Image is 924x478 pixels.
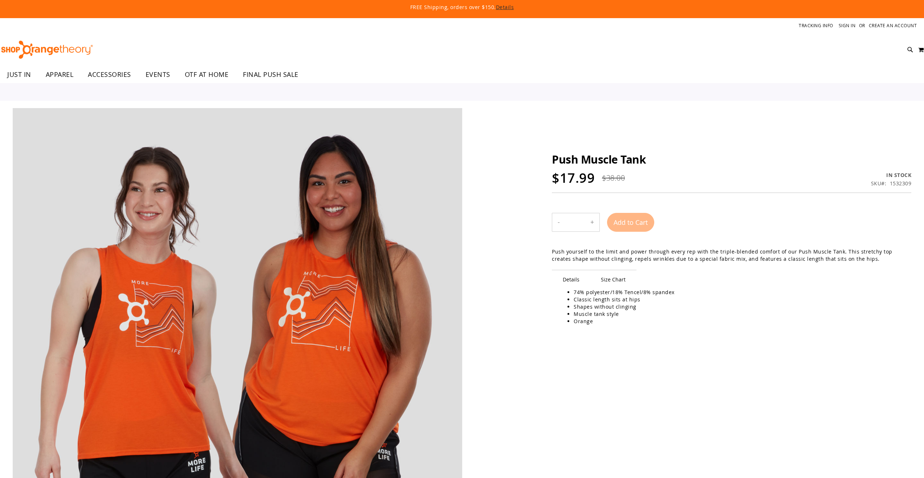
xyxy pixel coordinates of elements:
[236,66,306,83] a: FINAL PUSH SALE
[574,289,904,296] li: 74% polyester/18% Tencel/8% spandex
[146,66,170,83] span: EVENTS
[496,4,514,11] a: Details
[574,310,904,318] li: Muscle tank style
[871,172,912,179] div: In stock
[602,173,625,183] span: $38.00
[244,4,680,11] p: FREE Shipping, orders over $150.
[585,213,599,231] button: Increase product quantity
[552,213,565,231] button: Decrease product quantity
[552,152,646,167] span: Push Muscle Tank
[88,66,131,83] span: ACCESSORIES
[243,66,298,83] span: FINAL PUSH SALE
[871,180,887,187] strong: SKU
[565,214,585,231] input: Product quantity
[799,22,833,29] a: Tracking Info
[185,66,229,83] span: OTF AT HOME
[46,66,74,83] span: APPAREL
[38,66,81,83] a: APPAREL
[890,180,912,187] div: 1532309
[81,66,138,83] a: ACCESSORIES
[138,66,178,83] a: EVENTS
[178,66,236,83] a: OTF AT HOME
[7,66,31,83] span: JUST IN
[871,172,912,179] div: Availability
[552,169,595,187] span: $17.99
[839,22,856,29] a: Sign In
[574,296,904,303] li: Classic length sits at hips
[574,303,904,310] li: Shapes without clinging
[574,318,904,325] li: Orange
[552,270,590,289] span: Details
[590,270,636,289] span: Size Chart
[869,22,917,29] a: Create an Account
[552,248,911,263] div: Push yourself to the limit and power through every rep with the triple-blended comfort of our Pus...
